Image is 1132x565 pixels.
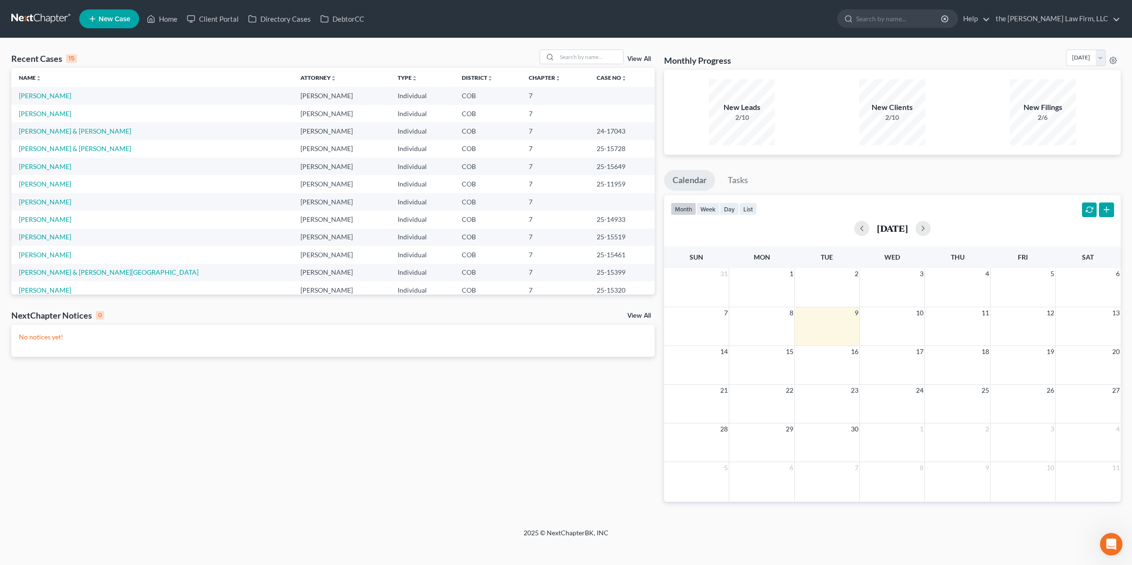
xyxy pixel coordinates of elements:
td: COB [454,158,521,175]
a: [PERSON_NAME] [19,215,71,223]
td: 7 [521,264,589,281]
a: Calendar [664,170,715,191]
i: unfold_more [331,76,336,81]
span: 8 [789,307,794,319]
h2: [DATE] [877,223,908,233]
a: [PERSON_NAME] & [PERSON_NAME] [19,144,131,152]
td: [PERSON_NAME] [293,228,391,246]
a: [PERSON_NAME] [19,92,71,100]
td: Individual [390,158,454,175]
td: [PERSON_NAME] [293,87,391,104]
td: Individual [390,228,454,246]
td: COB [454,140,521,158]
a: View All [627,312,651,319]
span: 25 [981,385,990,396]
span: 6 [1115,268,1121,279]
a: Districtunfold_more [462,74,493,81]
span: 11 [1111,462,1121,473]
i: unfold_more [621,76,627,81]
span: 1 [919,423,924,435]
a: Tasks [719,170,757,191]
span: 15 [785,346,794,357]
td: COB [454,228,521,246]
button: day [720,202,739,215]
span: 4 [984,268,990,279]
td: [PERSON_NAME] [293,105,391,122]
td: Individual [390,105,454,122]
td: Individual [390,281,454,299]
span: 24 [915,385,924,396]
td: 25-15320 [589,281,655,299]
td: [PERSON_NAME] [293,175,391,193]
span: 16 [850,346,859,357]
span: 9 [854,307,859,319]
div: New Leads [709,102,775,113]
a: Directory Cases [243,10,316,27]
iframe: Intercom live chat [1100,533,1123,556]
td: COB [454,264,521,281]
span: 18 [981,346,990,357]
a: [PERSON_NAME] [19,286,71,294]
span: 3 [919,268,924,279]
td: 7 [521,87,589,104]
span: 23 [850,385,859,396]
td: 7 [521,140,589,158]
td: COB [454,211,521,228]
a: Home [142,10,182,27]
span: Fri [1018,253,1028,261]
td: Individual [390,264,454,281]
a: [PERSON_NAME] [19,198,71,206]
button: list [739,202,757,215]
a: [PERSON_NAME] [19,180,71,188]
span: 29 [785,423,794,435]
span: 30 [850,423,859,435]
td: COB [454,175,521,193]
div: Recent Cases [11,53,77,64]
span: 3 [1049,423,1055,435]
td: COB [454,246,521,263]
span: 7 [723,307,729,319]
span: 14 [719,346,729,357]
h3: Monthly Progress [664,55,731,66]
td: 7 [521,122,589,140]
span: 19 [1046,346,1055,357]
a: Help [958,10,990,27]
span: 5 [723,462,729,473]
td: 7 [521,105,589,122]
span: 4 [1115,423,1121,435]
span: 11 [981,307,990,319]
span: 20 [1111,346,1121,357]
span: 22 [785,385,794,396]
button: month [671,202,696,215]
span: 26 [1046,385,1055,396]
td: COB [454,87,521,104]
a: Typeunfold_more [398,74,417,81]
span: Thu [951,253,965,261]
i: unfold_more [487,76,493,81]
a: [PERSON_NAME] [19,251,71,259]
span: 10 [915,307,924,319]
span: 28 [719,423,729,435]
i: unfold_more [555,76,561,81]
td: 25-15728 [589,140,655,158]
td: [PERSON_NAME] [293,264,391,281]
td: Individual [390,193,454,211]
a: Nameunfold_more [19,74,42,81]
div: 2/10 [709,113,775,122]
td: [PERSON_NAME] [293,122,391,140]
td: 25-15649 [589,158,655,175]
td: 7 [521,246,589,263]
td: 7 [521,175,589,193]
div: 2/6 [1010,113,1076,122]
span: 27 [1111,385,1121,396]
span: Wed [884,253,900,261]
span: 5 [1049,268,1055,279]
div: 2025 © NextChapterBK, INC [297,528,835,545]
td: Individual [390,122,454,140]
td: 7 [521,211,589,228]
a: DebtorCC [316,10,369,27]
td: Individual [390,175,454,193]
td: [PERSON_NAME] [293,193,391,211]
input: Search by name... [856,10,942,27]
td: [PERSON_NAME] [293,140,391,158]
